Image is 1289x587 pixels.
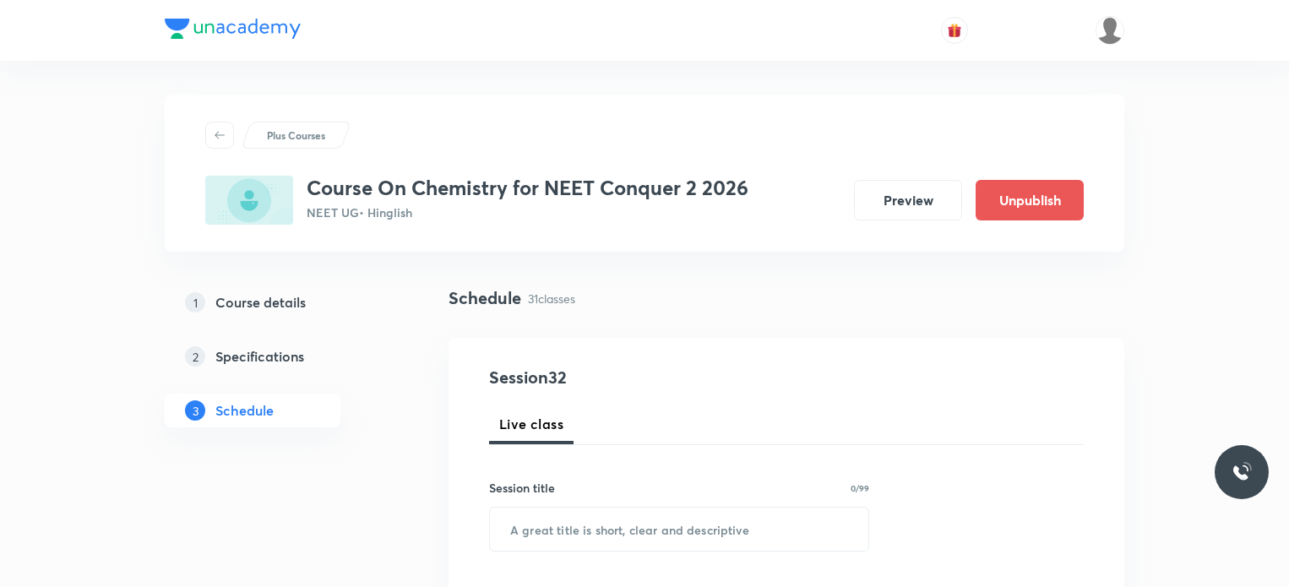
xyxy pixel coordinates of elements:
[165,285,394,319] a: 1Course details
[165,19,301,39] img: Company Logo
[215,292,306,313] h5: Course details
[307,204,748,221] p: NEET UG • Hinglish
[490,508,868,551] input: A great title is short, clear and descriptive
[185,400,205,421] p: 3
[215,400,274,421] h5: Schedule
[854,180,962,220] button: Preview
[215,346,304,367] h5: Specifications
[185,292,205,313] p: 1
[941,17,968,44] button: avatar
[528,290,575,307] p: 31 classes
[307,176,748,200] h3: Course On Chemistry for NEET Conquer 2 2026
[449,285,521,311] h4: Schedule
[165,340,394,373] a: 2Specifications
[267,128,325,143] p: Plus Courses
[165,19,301,43] a: Company Logo
[489,479,555,497] h6: Session title
[976,180,1084,220] button: Unpublish
[499,414,563,434] span: Live class
[1232,462,1252,482] img: ttu
[947,23,962,38] img: avatar
[185,346,205,367] p: 2
[851,484,869,492] p: 0/99
[489,365,797,390] h4: Session 32
[1096,16,1124,45] img: Divya tyagi
[205,176,293,225] img: 982EAB34-F36C-48B9-B29A-E7BFF4A4899F_plus.png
